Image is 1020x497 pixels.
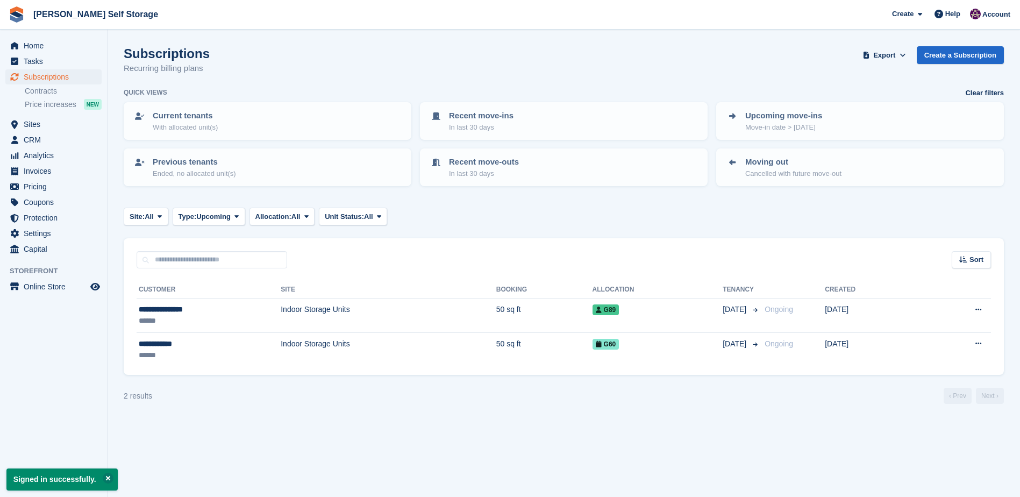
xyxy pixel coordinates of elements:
[130,211,145,222] span: Site:
[124,62,210,75] p: Recurring billing plans
[496,299,593,333] td: 50 sq ft
[5,210,102,225] a: menu
[281,281,496,299] th: Site
[255,211,291,222] span: Allocation:
[745,156,841,168] p: Moving out
[196,211,231,222] span: Upcoming
[717,103,1003,139] a: Upcoming move-ins Move-in date > [DATE]
[24,117,88,132] span: Sites
[29,5,162,23] a: [PERSON_NAME] Self Storage
[5,38,102,53] a: menu
[25,86,102,96] a: Contracts
[24,164,88,179] span: Invoices
[970,9,981,19] img: Nikki Ambrosini
[24,195,88,210] span: Coupons
[449,156,519,168] p: Recent move-outs
[24,38,88,53] span: Home
[5,148,102,163] a: menu
[281,299,496,333] td: Indoor Storage Units
[24,132,88,147] span: CRM
[145,211,154,222] span: All
[89,280,102,293] a: Preview store
[825,299,921,333] td: [DATE]
[24,210,88,225] span: Protection
[84,99,102,110] div: NEW
[496,281,593,299] th: Booking
[5,132,102,147] a: menu
[5,226,102,241] a: menu
[25,98,102,110] a: Price increases NEW
[291,211,301,222] span: All
[6,468,118,491] p: Signed in successfully.
[965,88,1004,98] a: Clear filters
[941,388,1006,404] nav: Page
[24,226,88,241] span: Settings
[745,168,841,179] p: Cancelled with future move-out
[9,6,25,23] img: stora-icon-8386f47178a22dfd0bd8f6a31ec36ba5ce8667c1dd55bd0f319d3a0aa187defe.svg
[124,390,152,402] div: 2 results
[5,195,102,210] a: menu
[125,150,410,185] a: Previous tenants Ended, no allocated unit(s)
[496,332,593,366] td: 50 sq ft
[969,254,983,265] span: Sort
[24,179,88,194] span: Pricing
[5,117,102,132] a: menu
[24,279,88,294] span: Online Store
[153,110,218,122] p: Current tenants
[917,46,1004,64] a: Create a Subscription
[24,69,88,84] span: Subscriptions
[24,148,88,163] span: Analytics
[173,208,245,225] button: Type: Upcoming
[449,122,513,133] p: In last 30 days
[364,211,373,222] span: All
[5,279,102,294] a: menu
[5,164,102,179] a: menu
[325,211,364,222] span: Unit Status:
[873,50,895,61] span: Export
[421,103,707,139] a: Recent move-ins In last 30 days
[825,332,921,366] td: [DATE]
[745,122,822,133] p: Move-in date > [DATE]
[10,266,107,276] span: Storefront
[5,54,102,69] a: menu
[723,304,748,315] span: [DATE]
[5,179,102,194] a: menu
[153,168,236,179] p: Ended, no allocated unit(s)
[593,339,619,350] span: G60
[153,122,218,133] p: With allocated unit(s)
[281,332,496,366] td: Indoor Storage Units
[723,338,748,350] span: [DATE]
[153,156,236,168] p: Previous tenants
[717,150,1003,185] a: Moving out Cancelled with future move-out
[745,110,822,122] p: Upcoming move-ins
[765,339,793,348] span: Ongoing
[124,46,210,61] h1: Subscriptions
[944,388,972,404] a: Previous
[249,208,315,225] button: Allocation: All
[723,281,760,299] th: Tenancy
[5,69,102,84] a: menu
[319,208,387,225] button: Unit Status: All
[982,9,1010,20] span: Account
[593,304,619,315] span: G89
[449,110,513,122] p: Recent move-ins
[765,305,793,314] span: Ongoing
[125,103,410,139] a: Current tenants With allocated unit(s)
[945,9,960,19] span: Help
[892,9,914,19] span: Create
[421,150,707,185] a: Recent move-outs In last 30 days
[179,211,197,222] span: Type:
[25,100,76,110] span: Price increases
[449,168,519,179] p: In last 30 days
[24,242,88,257] span: Capital
[825,281,921,299] th: Created
[5,242,102,257] a: menu
[976,388,1004,404] a: Next
[124,208,168,225] button: Site: All
[861,46,908,64] button: Export
[593,281,723,299] th: Allocation
[137,281,281,299] th: Customer
[24,54,88,69] span: Tasks
[124,88,167,97] h6: Quick views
